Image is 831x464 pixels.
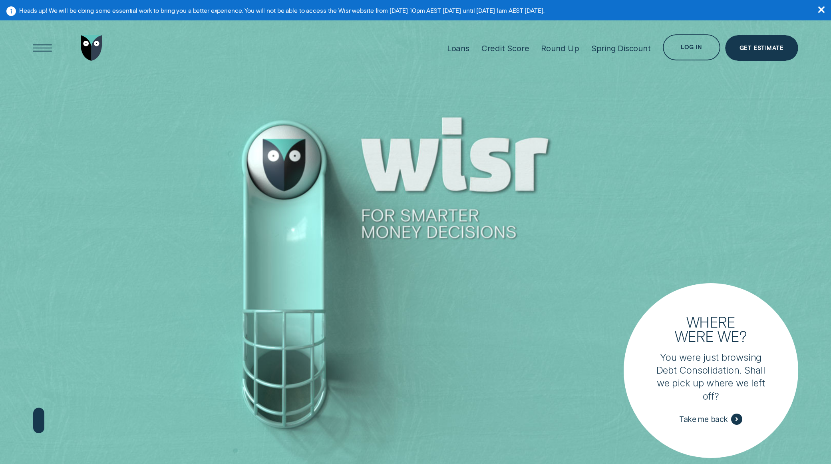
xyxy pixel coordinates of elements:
a: Get Estimate [725,35,798,61]
div: Credit Score [481,43,529,53]
button: Log in [663,34,720,60]
img: Wisr [81,35,102,61]
span: Take me back [679,414,728,424]
a: Where were we?You were just browsing Debt Consolidation. Shall we pick up where we left off?Take ... [624,283,798,458]
a: Round Up [541,19,579,77]
a: Credit Score [481,19,529,77]
a: Spring Discount [591,19,651,77]
h3: Where were we? [669,315,753,343]
a: Loans [447,19,469,77]
div: Loans [447,43,469,53]
p: You were just browsing Debt Consolidation. Shall we pick up where we left off? [653,351,768,403]
button: Open Menu [30,35,56,61]
div: Spring Discount [591,43,651,53]
div: Round Up [541,43,579,53]
a: Go to home page [78,19,104,77]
